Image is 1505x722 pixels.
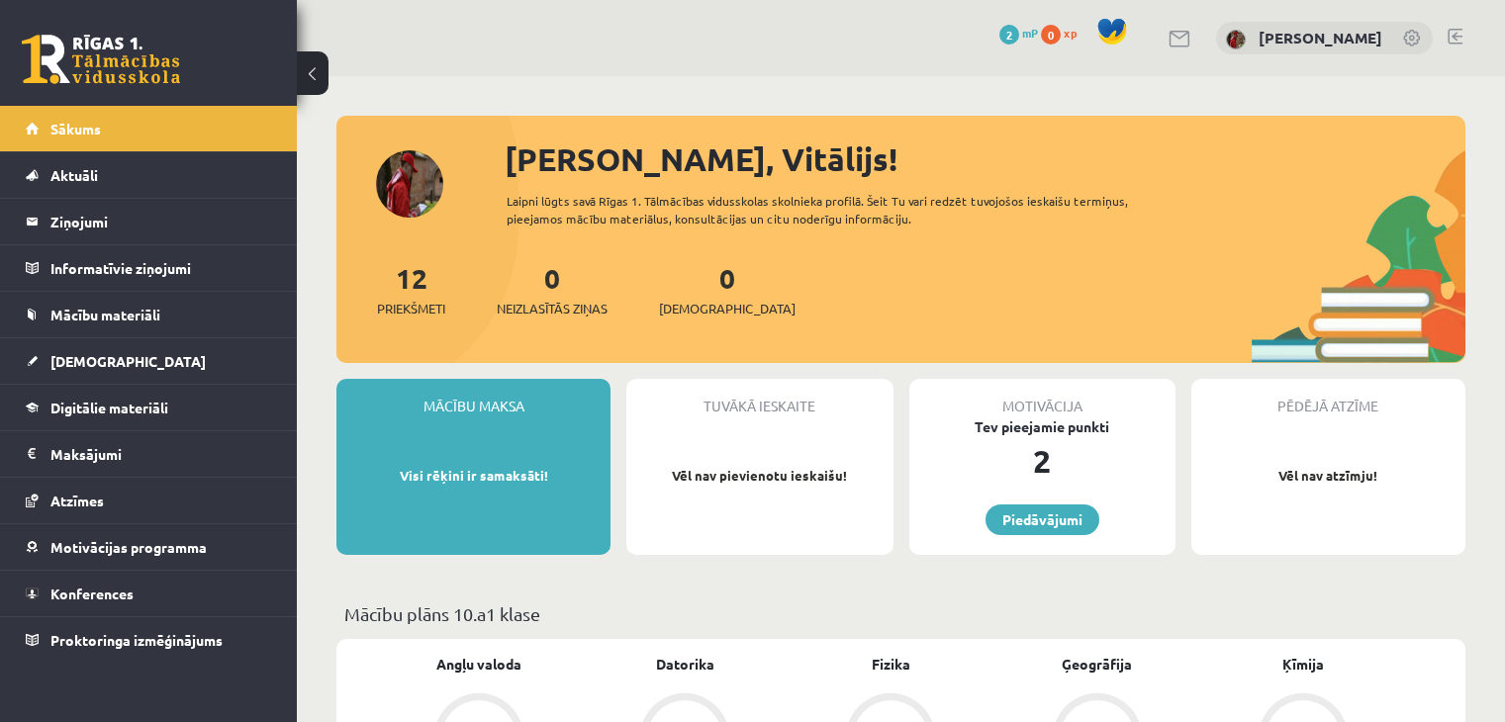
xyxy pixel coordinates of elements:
a: 0Neizlasītās ziņas [497,260,608,318]
a: [DEMOGRAPHIC_DATA] [26,338,272,384]
a: [PERSON_NAME] [1259,28,1382,47]
span: Aktuāli [50,166,98,184]
a: 2 mP [999,25,1038,41]
a: Angļu valoda [436,654,521,675]
a: Rīgas 1. Tālmācības vidusskola [22,35,180,84]
div: Tev pieejamie punkti [909,416,1176,437]
div: 2 [909,437,1176,485]
a: 0 xp [1041,25,1086,41]
a: Proktoringa izmēģinājums [26,617,272,663]
a: Ķīmija [1282,654,1324,675]
a: Piedāvājumi [986,504,1099,535]
div: Tuvākā ieskaite [626,379,893,416]
legend: Ziņojumi [50,199,272,244]
a: Datorika [656,654,714,675]
a: Konferences [26,571,272,616]
span: [DEMOGRAPHIC_DATA] [50,352,206,370]
span: [DEMOGRAPHIC_DATA] [659,299,796,318]
a: 12Priekšmeti [377,260,445,318]
p: Mācību plāns 10.a1 klase [344,600,1458,627]
div: [PERSON_NAME], Vitālijs! [505,135,1465,183]
span: Atzīmes [50,492,104,509]
a: Fizika [872,654,910,675]
a: Atzīmes [26,478,272,523]
p: Vēl nav atzīmju! [1201,466,1456,486]
p: Vēl nav pievienotu ieskaišu! [636,466,883,486]
legend: Informatīvie ziņojumi [50,245,272,291]
a: Maksājumi [26,431,272,477]
span: xp [1064,25,1077,41]
a: Sākums [26,106,272,151]
span: Digitālie materiāli [50,399,168,416]
p: Visi rēķini ir samaksāti! [346,466,601,486]
a: Ziņojumi [26,199,272,244]
a: Ģeogrāfija [1062,654,1132,675]
span: 2 [999,25,1019,45]
div: Mācību maksa [336,379,611,416]
a: Motivācijas programma [26,524,272,570]
span: Priekšmeti [377,299,445,318]
div: Laipni lūgts savā Rīgas 1. Tālmācības vidusskolas skolnieka profilā. Šeit Tu vari redzēt tuvojošo... [507,192,1184,227]
span: Neizlasītās ziņas [497,299,608,318]
div: Motivācija [909,379,1176,416]
span: Motivācijas programma [50,538,207,556]
legend: Maksājumi [50,431,272,477]
span: Proktoringa izmēģinājums [50,631,223,649]
div: Pēdējā atzīme [1191,379,1465,416]
a: 0[DEMOGRAPHIC_DATA] [659,260,796,318]
span: Mācību materiāli [50,306,160,323]
span: mP [1022,25,1038,41]
img: Vitālijs Kapustins [1226,30,1246,49]
a: Mācību materiāli [26,292,272,337]
span: Sākums [50,120,101,137]
a: Aktuāli [26,152,272,198]
span: Konferences [50,585,134,602]
a: Digitālie materiāli [26,385,272,430]
a: Informatīvie ziņojumi [26,245,272,291]
span: 0 [1041,25,1061,45]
